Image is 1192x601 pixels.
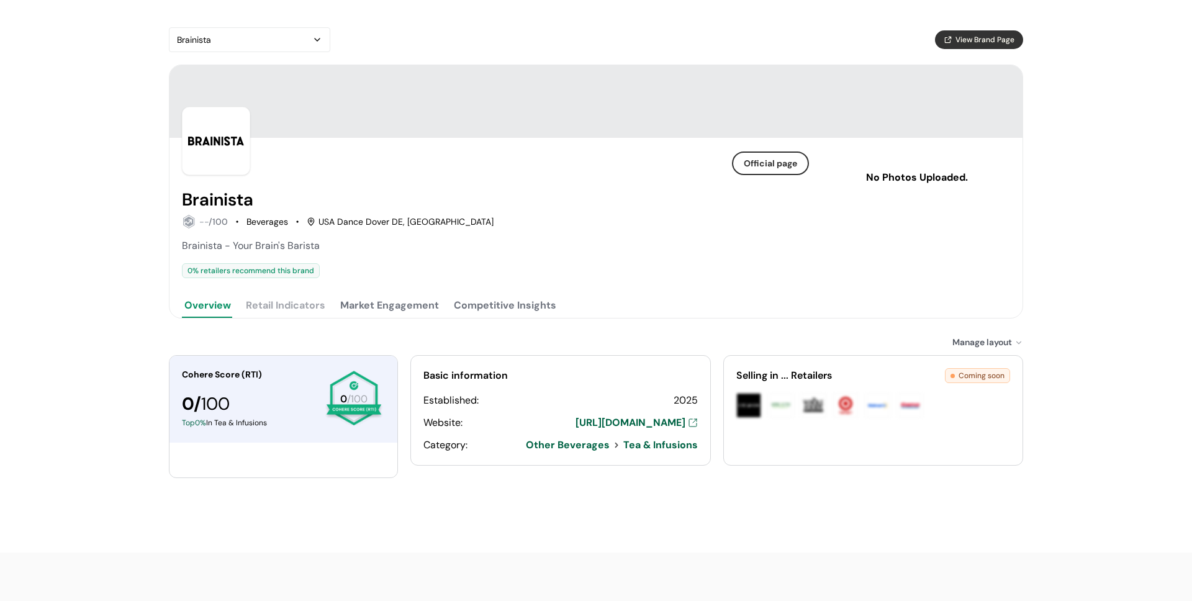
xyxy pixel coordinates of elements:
button: Market Engagement [338,293,441,318]
div: Website: [423,415,463,430]
div: Beverages [246,215,288,228]
a: [URL][DOMAIN_NAME] [576,415,698,430]
h2: Brainista [182,190,253,210]
span: View Brand Page [955,34,1014,45]
button: Competitive Insights [451,293,559,318]
button: View Brand Page [935,30,1023,49]
img: Brand Photo [182,107,250,175]
div: Brainista [177,32,310,47]
div: In Tea & Infusions [182,417,315,428]
span: 0 [340,392,347,405]
span: Brainista - Your Brain's Barista [182,239,320,252]
div: Category: [423,438,467,453]
button: Retail Indicators [243,293,328,318]
div: Basic information [423,368,698,383]
div: 0 % retailers recommend this brand [182,263,320,278]
button: Overview [182,293,233,318]
div: Cohere Score (RTI) [182,368,315,381]
span: /100 [347,392,368,405]
p: No Photos Uploaded. [844,170,990,185]
span: -- [199,216,209,227]
span: Tea & Infusions [623,438,698,453]
div: Selling in ... Retailers [736,368,946,383]
div: Coming soon [945,368,1010,383]
span: /100 [209,216,228,227]
span: Top 0 % [182,418,206,428]
div: USA Dance Dover DE, [GEOGRAPHIC_DATA] [307,215,494,228]
div: Manage layout [952,336,1023,349]
div: 0 / [182,391,315,417]
span: 100 [201,392,230,415]
button: Official page [732,151,809,175]
div: Established: [423,393,479,408]
span: Other Beverages [526,438,610,453]
div: 2025 [674,393,698,408]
